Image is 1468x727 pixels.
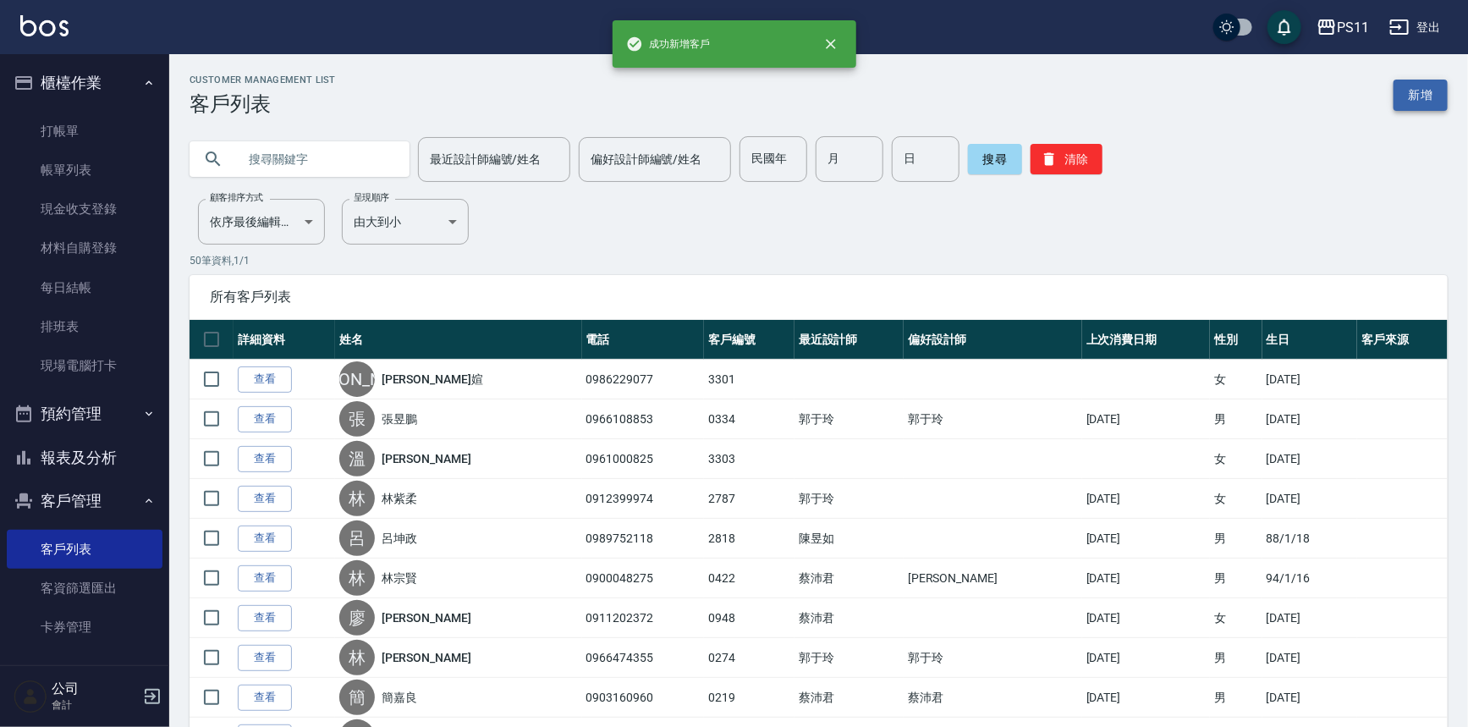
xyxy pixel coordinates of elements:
td: 0334 [704,399,794,439]
td: [DATE] [1082,559,1211,598]
td: 0989752118 [582,519,705,559]
td: 蔡沛君 [904,678,1082,718]
td: 女 [1210,479,1262,519]
td: 2818 [704,519,794,559]
a: 林紫柔 [382,490,417,507]
td: 0903160960 [582,678,705,718]
div: 由大到小 [342,199,469,245]
p: 會計 [52,697,138,713]
div: 張 [339,401,375,437]
td: 88/1/18 [1262,519,1358,559]
a: 打帳單 [7,112,162,151]
a: 查看 [238,446,292,472]
a: 林宗賢 [382,570,417,587]
div: 簡 [339,680,375,715]
td: 0961000825 [582,439,705,479]
th: 上次消費日期 [1082,320,1211,360]
button: save [1267,10,1301,44]
a: 客戶列表 [7,530,162,569]
td: 0966474355 [582,638,705,678]
td: [DATE] [1262,399,1358,439]
span: 成功新增客戶 [626,36,711,52]
th: 最近設計師 [794,320,904,360]
th: 偏好設計師 [904,320,1082,360]
td: 94/1/16 [1262,559,1358,598]
a: [PERSON_NAME] [382,609,471,626]
th: 客戶來源 [1357,320,1448,360]
div: 溫 [339,441,375,476]
td: [DATE] [1262,678,1358,718]
button: 客戶管理 [7,479,162,523]
td: 0422 [704,559,794,598]
a: 查看 [238,565,292,592]
img: Person [14,680,47,713]
td: 0911202372 [582,598,705,638]
td: [DATE] [1082,399,1211,439]
a: 呂坤政 [382,530,417,547]
td: 3301 [704,360,794,399]
button: 櫃檯作業 [7,61,162,105]
a: 查看 [238,605,292,631]
a: [PERSON_NAME] [382,649,471,666]
td: 男 [1210,678,1262,718]
td: [DATE] [1082,678,1211,718]
a: [PERSON_NAME] [382,450,471,467]
a: 每日結帳 [7,268,162,307]
td: 0219 [704,678,794,718]
div: [PERSON_NAME] [339,361,375,397]
td: 郭于玲 [904,638,1082,678]
a: 客資篩選匯出 [7,569,162,608]
a: 查看 [238,486,292,512]
a: 現金收支登錄 [7,190,162,229]
div: 呂 [339,520,375,556]
td: 女 [1210,439,1262,479]
button: PS11 [1310,10,1376,45]
a: 材料自購登錄 [7,229,162,267]
td: [DATE] [1262,638,1358,678]
div: 依序最後編輯時間 [198,199,325,245]
td: 女 [1210,360,1262,399]
label: 呈現順序 [354,191,389,204]
span: 所有客戶列表 [210,289,1427,306]
a: 排班表 [7,307,162,346]
td: [DATE] [1082,479,1211,519]
button: 預約管理 [7,392,162,436]
td: 郭于玲 [794,638,904,678]
td: 郭于玲 [794,479,904,519]
th: 生日 [1262,320,1358,360]
a: 查看 [238,645,292,671]
td: 男 [1210,519,1262,559]
a: 現場電腦打卡 [7,346,162,385]
td: 0966108853 [582,399,705,439]
button: 報表及分析 [7,436,162,480]
p: 50 筆資料, 1 / 1 [190,253,1448,268]
div: 廖 [339,600,375,636]
td: 2787 [704,479,794,519]
button: close [812,25,849,63]
div: 林 [339,640,375,675]
td: 男 [1210,559,1262,598]
td: [DATE] [1082,598,1211,638]
h5: 公司 [52,680,138,697]
a: 查看 [238,526,292,552]
a: 查看 [238,685,292,711]
td: [DATE] [1082,638,1211,678]
div: 林 [339,560,375,596]
td: [DATE] [1262,439,1358,479]
input: 搜尋關鍵字 [237,136,396,182]
h3: 客戶列表 [190,92,336,116]
a: 簡嘉良 [382,689,417,706]
button: 搜尋 [968,144,1022,174]
td: 蔡沛君 [794,559,904,598]
td: [DATE] [1262,360,1358,399]
a: 新增 [1394,80,1448,111]
td: 蔡沛君 [794,678,904,718]
td: 男 [1210,638,1262,678]
a: 卡券管理 [7,608,162,647]
button: 登出 [1383,12,1448,43]
td: [DATE] [1262,479,1358,519]
a: 查看 [238,366,292,393]
td: [DATE] [1262,598,1358,638]
th: 詳細資料 [234,320,335,360]
th: 性別 [1210,320,1262,360]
